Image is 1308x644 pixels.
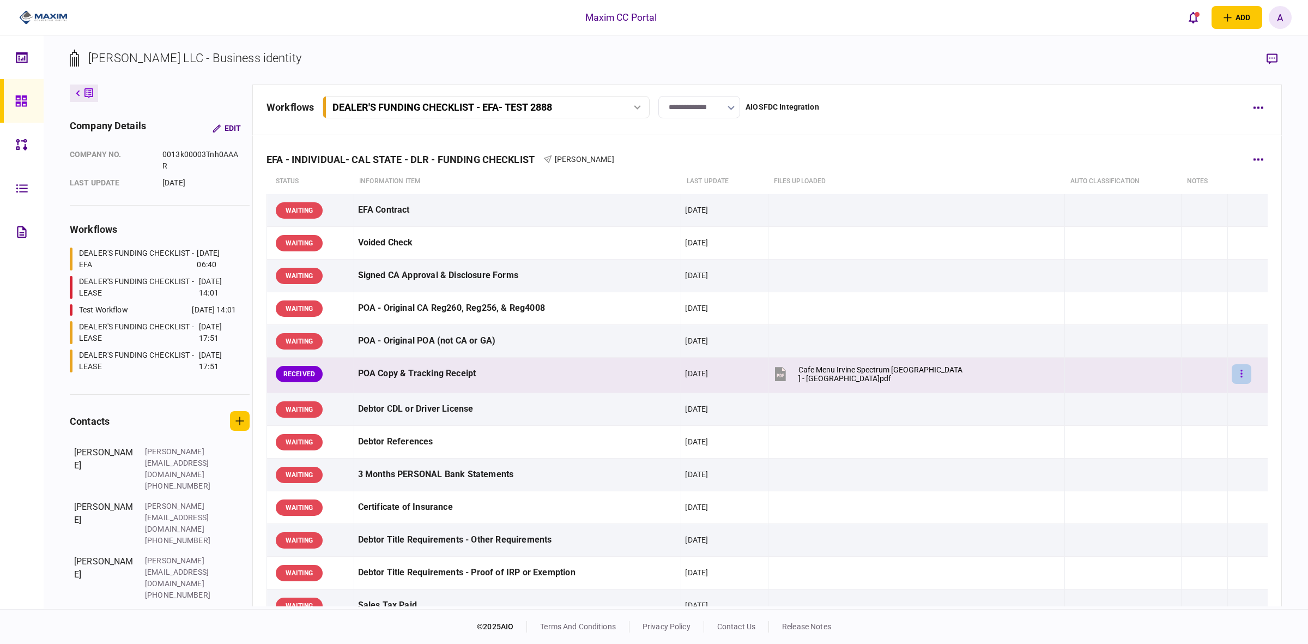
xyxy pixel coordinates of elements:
a: DEALER'S FUNDING CHECKLIST - LEASE[DATE] 17:51 [70,321,236,344]
div: last update [70,177,152,189]
div: 3 Months PERSONAL Bank Statements [358,462,677,487]
button: open adding identity options [1212,6,1262,29]
div: [DATE] [685,469,708,480]
div: [PHONE_NUMBER] [145,589,216,601]
div: POA - Original CA Reg260, Reg256, & Reg4008 [358,296,677,321]
div: [PERSON_NAME] [74,555,134,601]
div: [DATE] 14:01 [192,304,236,316]
div: Signed CA Approval & Disclosure Forms [358,263,677,288]
a: release notes [782,622,831,631]
div: 0013k00003Tnh0AAAR [162,149,241,172]
th: status [267,169,354,194]
div: [PHONE_NUMBER] [145,480,216,492]
div: [DATE] [685,270,708,281]
a: terms and conditions [540,622,616,631]
div: WAITING [276,333,323,350]
th: auto classification [1065,169,1182,194]
div: DEALER'S FUNDING CHECKLIST - LEASE [79,321,196,344]
div: [DATE] [685,534,708,545]
div: © 2025 AIO [477,621,527,633]
div: DEALER'S FUNDING CHECKLIST - LEASE [79,276,196,299]
div: [DATE] 14:01 [199,276,236,299]
th: notes [1182,169,1228,194]
div: WAITING [276,268,323,284]
div: [DATE] [685,502,708,513]
div: Sales Tax Paid [358,593,677,618]
div: [DATE] 17:51 [199,321,236,344]
div: [DATE] [685,600,708,611]
div: [PERSON_NAME] [74,501,134,546]
button: DEALER'S FUNDING CHECKLIST - EFA- TEST 2888 [323,96,650,118]
div: WAITING [276,202,323,219]
div: [DATE] [685,237,708,248]
a: DEALER'S FUNDING CHECKLIST - LEASE[DATE] 17:51 [70,350,236,372]
div: [DATE] [685,436,708,447]
div: Certificate of Insurance [358,495,677,520]
button: Cafe Menu Irvine Spectrum Grand Cafe - Bow Room.pdf [772,362,963,386]
div: DEALER'S FUNDING CHECKLIST - LEASE [79,350,196,372]
img: client company logo [19,9,68,26]
div: POA - Original POA (not CA or GA) [358,329,677,353]
div: workflows [70,222,250,237]
div: [PERSON_NAME] [74,446,134,492]
a: contact us [717,622,755,631]
div: WAITING [276,300,323,317]
div: [DATE] [685,567,708,578]
a: DEALER'S FUNDING CHECKLIST - LEASE[DATE] 14:01 [70,276,236,299]
div: EFA Contract [358,198,677,222]
a: DEALER'S FUNDING CHECKLIST - EFA[DATE] 06:40 [70,248,236,270]
a: privacy policy [643,622,691,631]
div: Debtor References [358,430,677,454]
div: company no. [70,149,152,172]
div: [PERSON_NAME][EMAIL_ADDRESS][DOMAIN_NAME] [145,501,216,535]
div: WAITING [276,598,323,614]
div: Test Workflow [79,304,128,316]
div: WAITING [276,565,323,581]
button: open notifications list [1182,6,1205,29]
div: RECEIVED [276,366,323,382]
div: WAITING [276,401,323,418]
div: company details [70,118,146,138]
a: Test Workflow[DATE] 14:01 [70,304,236,316]
div: contacts [70,414,110,429]
th: last update [681,169,768,194]
div: DEALER'S FUNDING CHECKLIST - EFA [79,248,194,270]
div: workflows [267,100,314,115]
div: [DATE] [685,368,708,379]
div: AIOSFDC Integration [746,101,819,113]
div: [DATE] [162,177,241,189]
div: Debtor CDL or Driver License [358,397,677,422]
th: Files uploaded [768,169,1065,194]
button: A [1269,6,1292,29]
div: [PERSON_NAME][EMAIL_ADDRESS][DOMAIN_NAME] [145,555,216,589]
span: [PERSON_NAME] [555,155,614,164]
div: [DATE] [685,335,708,346]
div: EFA - INDIVIDUAL- CAL STATE - DLR - FUNDING CHECKLIST [267,154,543,165]
div: [DATE] [685,404,708,414]
div: Debtor Title Requirements - Other Requirements [358,528,677,552]
div: WAITING [276,532,323,549]
div: WAITING [276,235,323,251]
div: WAITING [276,467,323,483]
div: Maxim CC Portal [585,10,657,25]
div: [PERSON_NAME][EMAIL_ADDRESS][DOMAIN_NAME] [145,446,216,480]
div: WAITING [276,434,323,450]
div: [DATE] 06:40 [197,248,236,270]
div: [DATE] [685,303,708,314]
div: [DATE] [685,204,708,215]
div: Debtor Title Requirements - Proof of IRP or Exemption [358,561,677,585]
div: Voided Check [358,231,677,255]
div: WAITING [276,499,323,516]
div: POA Copy & Tracking Receipt [358,362,677,386]
div: DEALER'S FUNDING CHECKLIST - EFA - TEST 2888 [332,101,552,113]
div: [PERSON_NAME] LLC - Business identity [88,49,301,67]
div: [PHONE_NUMBER] [145,535,216,546]
div: Cafe Menu Irvine Spectrum Grand Cafe - Bow Room.pdf [798,365,963,383]
div: [DATE] 17:51 [199,350,236,372]
th: Information item [354,169,681,194]
button: Edit [204,118,250,138]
